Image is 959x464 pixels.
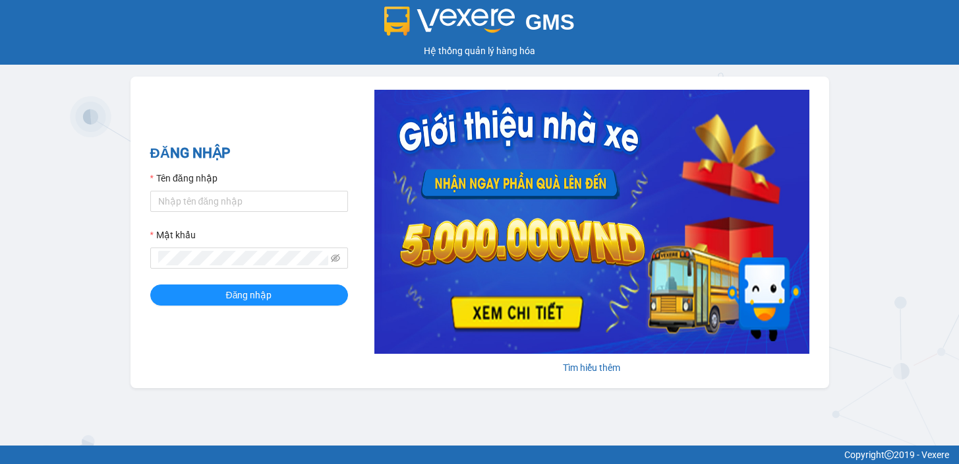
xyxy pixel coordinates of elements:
label: Mật khẩu [150,228,196,242]
button: Đăng nhập [150,284,348,306]
span: Đăng nhập [226,288,272,302]
img: logo 2 [384,7,515,36]
input: Tên đăng nhập [150,191,348,212]
span: GMS [525,10,575,34]
input: Mật khẩu [158,251,328,265]
span: eye-invisible [331,253,340,263]
div: Tìm hiểu thêm [374,360,809,375]
div: Hệ thống quản lý hàng hóa [3,44,956,58]
div: Copyright 2019 - Vexere [10,447,949,462]
label: Tên đăng nhập [150,171,218,185]
img: banner-0 [374,90,809,354]
a: GMS [384,20,575,30]
h2: ĐĂNG NHẬP [150,143,348,164]
span: copyright [885,450,894,459]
